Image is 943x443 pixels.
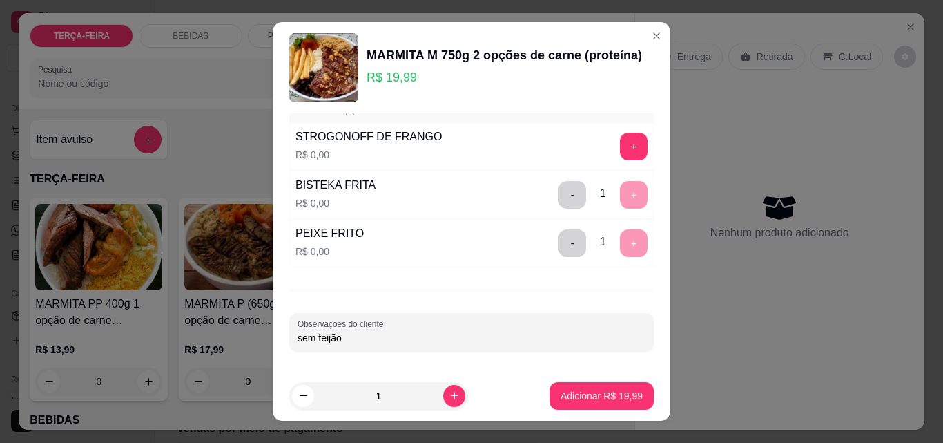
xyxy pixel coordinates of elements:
[295,196,376,210] p: R$ 0,00
[289,33,358,102] img: product-image
[295,245,364,258] p: R$ 0,00
[561,389,643,403] p: Adicionar R$ 19,99
[645,25,668,47] button: Close
[298,331,645,345] input: Observações do cliente
[295,148,442,162] p: R$ 0,00
[295,177,376,194] div: BISTEKA FRITA
[295,225,364,242] div: PEIXE FRITO
[367,68,642,87] p: R$ 19,99
[443,385,465,407] button: increase-product-quantity
[298,318,388,330] label: Observações do cliente
[558,229,586,257] button: delete
[600,234,606,250] div: 1
[558,181,586,209] button: delete
[600,185,606,202] div: 1
[550,382,654,410] button: Adicionar R$ 19,99
[367,46,642,65] div: MARMITA M 750g 2 opções de carne (proteína)
[620,133,648,160] button: add
[295,129,442,145] div: STROGONOFF DE FRANGO
[292,385,314,407] button: decrease-product-quantity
